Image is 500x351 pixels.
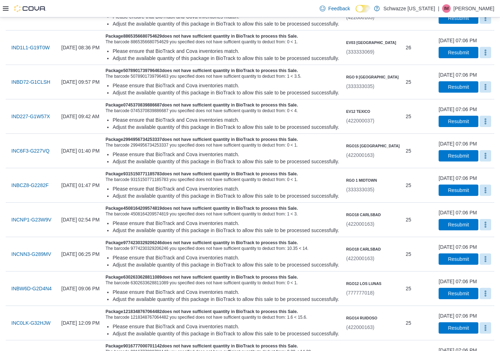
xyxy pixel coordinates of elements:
span: Resubmit [448,15,469,22]
span: (422000163) [346,256,374,261]
span: 25 [406,284,411,293]
div: [DATE] 01:47 PM [59,178,103,192]
div: Ian Morrisey [442,4,451,13]
span: INCNP1-G23W9V [11,216,51,223]
div: Adjust the available quantity of this package in BioTrack to allow this sale to be processed succ... [112,227,340,234]
img: Cova [14,5,46,12]
button: More [480,322,491,334]
div: The barcode 4508164209574819 you specified does not have sufficient quantity to deduct from: 1 < 3. [105,211,340,217]
div: The barcode 1218348767064482 you specified does not have sufficient quantity to deduct from: 1.6 ... [105,314,340,320]
span: (333333035) [346,83,374,89]
button: More [480,81,491,93]
button: More [480,150,491,161]
p: [PERSON_NAME] [454,4,494,13]
span: (422000037) [346,118,374,124]
div: [DATE] 07:06 PM [439,175,477,182]
button: More [480,185,491,196]
div: Please ensure that BioTrack and Cova inventories match. [112,116,340,124]
div: [DATE] 06:25 PM [59,247,103,261]
span: 25 [406,181,411,190]
button: Resubmit [439,116,478,127]
span: INBCZ8-G2282F [11,182,49,189]
div: [DATE] 09:42 AM [59,109,103,124]
div: [DATE] 07:06 PM [439,243,477,251]
div: Please ensure that BioTrack and Cova inventories match. [112,82,340,89]
button: INC6F3-G227VQ [9,144,52,158]
div: The barcode 2994956734253337 you specified does not have sufficient quantity to deduct from: 0 < 1. [105,142,340,148]
div: [DATE] 07:06 PM [439,140,477,147]
div: Please ensure that BioTrack and Cova inventories match. [112,220,340,227]
div: The barcode 6302633628811089 you specified does not have sufficient quantity to deduct from: 0 < 1. [105,280,340,286]
button: Resubmit [439,219,478,230]
h6: RGO12 Los Lunas [346,281,381,286]
button: More [480,219,491,230]
div: Please ensure that BioTrack and Cova inventories match. [112,185,340,192]
span: Resubmit [448,187,469,194]
div: The barcode 5078901739796463 you specified does not have sufficient quantity to deduct from: 1 < ... [105,73,340,79]
button: More [480,47,491,58]
h6: RGO18 Carlsbad [346,212,381,218]
span: INC6F3-G227VQ [11,147,49,154]
div: Adjust the available quantity of this package in BioTrack to allow this sale to be processed succ... [112,158,340,165]
h6: RGO15 [GEOGRAPHIC_DATA] [346,143,400,149]
h5: Package 4508164209574819 does not have sufficient quantity in BioTrack to process this Sale. [105,205,340,211]
span: (333333069) [346,49,374,55]
span: (777777018) [346,290,374,296]
div: The barcode 9774230329206246 you specified does not have sufficient quantity to deduct from: 10.3... [105,246,340,251]
div: [DATE] 09:57 PM [59,75,103,89]
div: Adjust the available quantity of this package in BioTrack to allow this sale to be processed succ... [112,89,340,96]
span: Resubmit [448,83,469,91]
button: INC0LK-G32HJW [9,316,53,330]
div: [DATE] 02:54 PM [59,213,103,227]
span: INBD72-G1CLSH [11,78,50,86]
div: Please ensure that BioTrack and Cova inventories match. [112,323,340,330]
div: The barcode 9315150771185783 you specified does not have sufficient quantity to deduct from: 0 < 1. [105,177,340,182]
button: IND227-G1W57X [9,109,53,124]
span: 25 [406,78,411,86]
p: | [438,4,439,13]
button: INBD72-G1CLSH [9,75,53,89]
button: Resubmit [439,322,478,334]
span: 25 [406,112,411,121]
button: Resubmit [439,185,478,196]
div: Adjust the available quantity of this package in BioTrack to allow this sale to be processed succ... [112,55,340,62]
div: [DATE] 12:09 PM [59,316,103,330]
button: Resubmit [439,253,478,265]
h5: Package 9774230329206246 does not have sufficient quantity in BioTrack to process this Sale. [105,240,340,246]
span: (422000163) [346,221,374,227]
button: More [480,116,491,127]
h5: Package 9016777000701142 does not have sufficient quantity in BioTrack to process this Sale. [105,343,340,349]
div: Please ensure that BioTrack and Cova inventories match. [112,289,340,296]
button: Resubmit [439,288,478,299]
div: [DATE] 07:06 PM [439,278,477,285]
div: [DATE] 08:36 PM [59,40,103,55]
div: Adjust the available quantity of this package in BioTrack to allow this sale to be processed succ... [112,330,340,337]
h5: Package 0745370839886687 does not have sufficient quantity in BioTrack to process this Sale. [105,102,340,108]
div: Adjust the available quantity of this package in BioTrack to allow this sale to be processed succ... [112,192,340,199]
span: (422000163) [346,152,374,158]
h6: RGO 9 [GEOGRAPHIC_DATA] [346,74,399,80]
h5: Package 2994956734253337 does not have sufficient quantity in BioTrack to process this Sale. [105,137,340,142]
div: [DATE] 07:06 PM [439,312,477,319]
span: 26 [406,43,411,52]
button: More [480,288,491,299]
h6: RGO 1 Midtown [346,177,377,183]
h5: Package 8865356680754629 does not have sufficient quantity in BioTrack to process this Sale. [105,33,340,39]
span: (422000163) [346,15,374,20]
span: 25 [406,319,411,327]
span: Resubmit [448,118,469,125]
button: INBW6D-G2D4N4 [9,281,55,296]
span: 25 [406,250,411,258]
h6: EV12 Texico [346,109,374,114]
div: The barcode 8865356680754629 you specified does not have sufficient quantity to deduct from: 0 < 1. [105,39,340,45]
span: Feedback [328,5,350,12]
span: IND227-G1W57X [11,113,50,120]
div: Adjust the available quantity of this package in BioTrack to allow this sale to be processed succ... [112,20,340,27]
div: [DATE] 07:06 PM [439,71,477,78]
span: Dark Mode [356,12,356,13]
span: IND1L1-G19T0W [11,44,50,51]
div: Please ensure that BioTrack and Cova inventories match. [112,254,340,261]
h5: Package 5078901739796463 does not have sufficient quantity in BioTrack to process this Sale. [105,68,340,73]
span: (422000163) [346,324,374,330]
button: INCNN3-G289MV [9,247,54,261]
